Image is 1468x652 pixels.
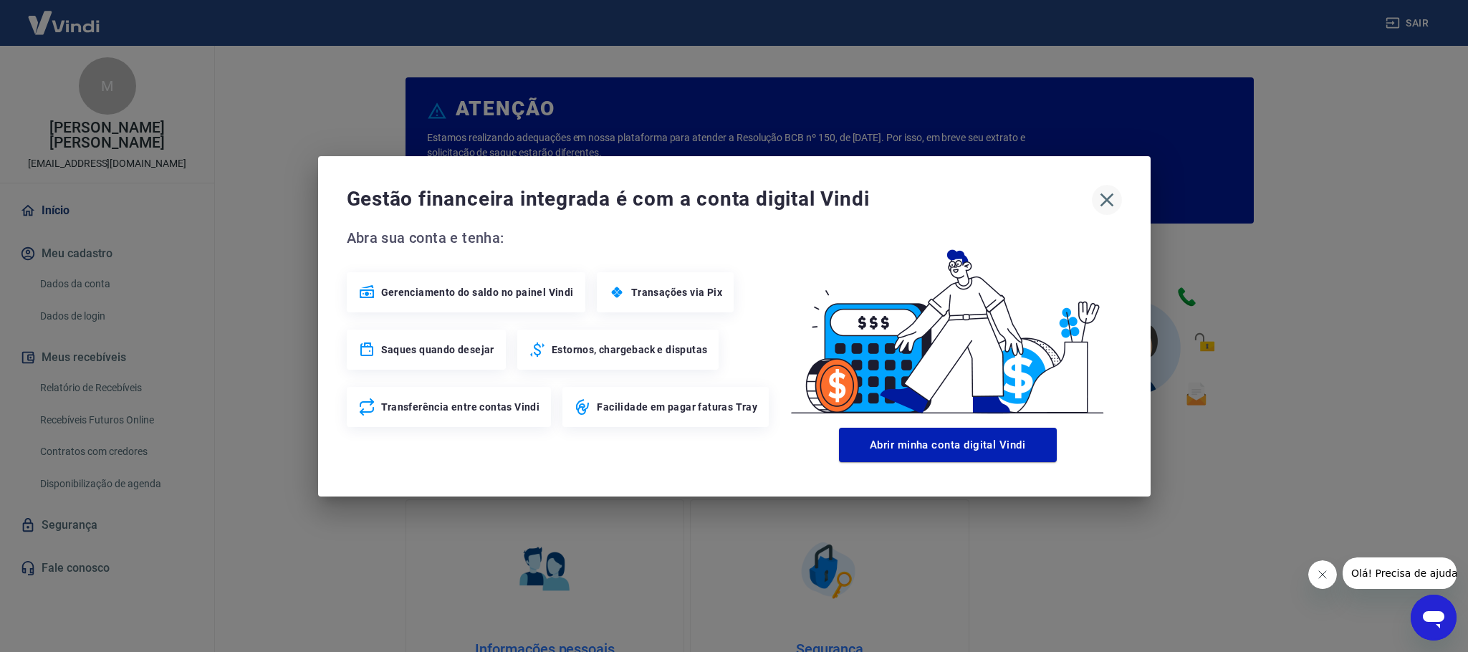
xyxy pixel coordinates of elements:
span: Gestão financeira integrada é com a conta digital Vindi [347,185,1092,214]
iframe: Fechar mensagem [1308,560,1337,589]
span: Olá! Precisa de ajuda? [9,10,120,21]
span: Transferência entre contas Vindi [381,400,540,414]
span: Abra sua conta e tenha: [347,226,774,249]
button: Abrir minha conta digital Vindi [839,428,1057,462]
span: Estornos, chargeback e disputas [552,342,707,357]
iframe: Botão para abrir a janela de mensagens [1411,595,1457,641]
span: Saques quando desejar [381,342,494,357]
span: Gerenciamento do saldo no painel Vindi [381,285,574,299]
iframe: Mensagem da empresa [1343,557,1457,589]
span: Transações via Pix [631,285,722,299]
img: Good Billing [774,226,1122,422]
span: Facilidade em pagar faturas Tray [597,400,757,414]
